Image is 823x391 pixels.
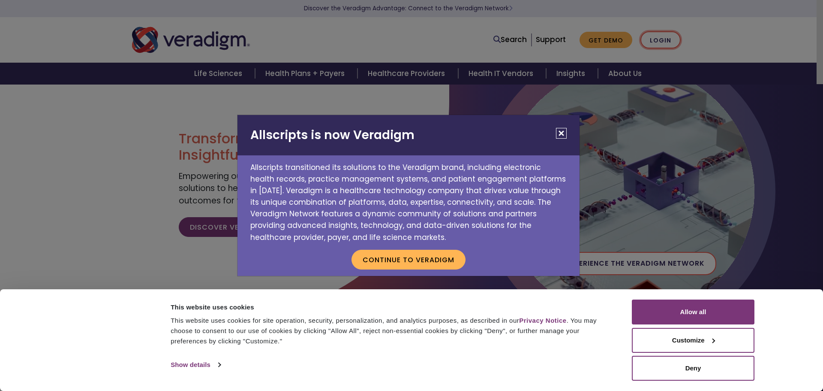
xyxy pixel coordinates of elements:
div: This website uses cookies [171,302,613,312]
p: Allscripts transitioned its solutions to the Veradigm brand, including electronic health records,... [237,155,580,243]
button: Deny [632,356,754,381]
button: Customize [632,328,754,353]
h2: Allscripts is now Veradigm [237,115,580,155]
button: Close [556,128,567,139]
button: Continue to Veradigm [351,250,466,270]
a: Show details [171,358,220,371]
button: Allow all [632,300,754,324]
a: Privacy Notice [519,317,566,324]
div: This website uses cookies for site operation, security, personalization, and analytics purposes, ... [171,315,613,346]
